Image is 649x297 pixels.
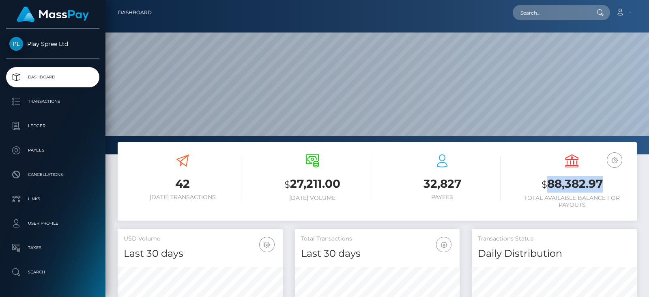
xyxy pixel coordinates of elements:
[6,238,99,258] a: Taxes
[284,179,290,190] small: $
[6,213,99,234] a: User Profile
[6,189,99,209] a: Links
[6,40,99,48] span: Play Spree Ltd
[6,140,99,160] a: Payees
[124,194,241,201] h6: [DATE] Transactions
[301,247,454,261] h4: Last 30 days
[6,165,99,185] a: Cancellations
[6,91,99,112] a: Transactions
[124,247,277,261] h4: Last 30 days
[383,194,501,201] h6: Payees
[9,266,96,278] p: Search
[513,195,631,208] h6: Total Available Balance for Payouts
[9,71,96,83] p: Dashboard
[17,7,89,22] img: MassPay Logo
[542,179,547,190] small: $
[9,242,96,254] p: Taxes
[6,116,99,136] a: Ledger
[478,235,631,243] h5: Transactions Status
[9,120,96,132] p: Ledger
[301,235,454,243] h5: Total Transactions
[9,217,96,230] p: User Profile
[6,67,99,87] a: Dashboard
[9,144,96,156] p: Payees
[124,235,277,243] h5: USD Volume
[124,176,241,192] h3: 42
[478,247,631,261] h4: Daily Distribution
[9,37,23,51] img: Play Spree Ltd
[6,262,99,282] a: Search
[9,169,96,181] p: Cancellations
[9,193,96,205] p: Links
[513,5,589,20] input: Search...
[9,95,96,108] p: Transactions
[254,195,371,202] h6: [DATE] Volume
[254,176,371,193] h3: 27,211.00
[513,176,631,193] h3: 88,382.97
[118,4,152,21] a: Dashboard
[383,176,501,192] h3: 32,827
